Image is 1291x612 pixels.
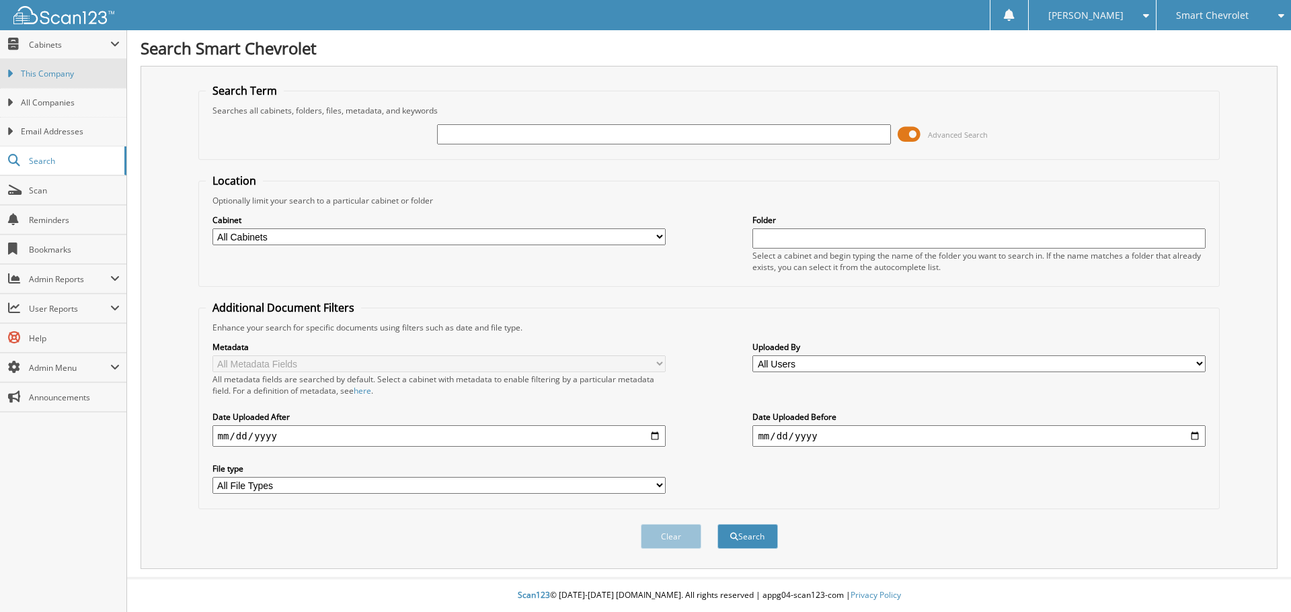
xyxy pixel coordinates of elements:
[212,214,666,226] label: Cabinet
[212,425,666,447] input: start
[1176,11,1249,19] span: Smart Chevrolet
[206,322,1213,333] div: Enhance your search for specific documents using filters such as date and file type.
[29,214,120,226] span: Reminders
[29,185,120,196] span: Scan
[206,83,284,98] legend: Search Term
[752,214,1206,226] label: Folder
[29,244,120,255] span: Bookmarks
[212,463,666,474] label: File type
[29,155,118,167] span: Search
[212,341,666,353] label: Metadata
[141,37,1278,59] h1: Search Smart Chevrolet
[752,411,1206,423] label: Date Uploaded Before
[206,300,361,315] legend: Additional Document Filters
[206,195,1213,206] div: Optionally limit your search to a particular cabinet or folder
[206,173,263,188] legend: Location
[717,524,778,549] button: Search
[29,39,110,50] span: Cabinets
[21,126,120,138] span: Email Addresses
[1224,548,1291,612] iframe: Chat Widget
[928,130,988,140] span: Advanced Search
[29,273,110,285] span: Admin Reports
[354,385,371,396] a: here
[518,589,550,601] span: Scan123
[212,411,666,423] label: Date Uploaded After
[21,97,120,109] span: All Companies
[13,6,114,24] img: scan123-logo-white.svg
[21,68,120,80] span: This Company
[29,333,120,344] span: Help
[212,374,666,396] div: All metadata fields are searched by default. Select a cabinet with metadata to enable filtering b...
[127,579,1291,612] div: © [DATE]-[DATE] [DOMAIN_NAME]. All rights reserved | appg04-scan123-com |
[752,341,1206,353] label: Uploaded By
[29,362,110,374] span: Admin Menu
[29,303,110,314] span: User Reports
[29,392,120,403] span: Announcements
[641,524,701,549] button: Clear
[752,250,1206,273] div: Select a cabinet and begin typing the name of the folder you want to search in. If the name match...
[752,425,1206,447] input: end
[206,105,1213,116] div: Searches all cabinets, folders, files, metadata, and keywords
[1048,11,1124,19] span: [PERSON_NAME]
[851,589,901,601] a: Privacy Policy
